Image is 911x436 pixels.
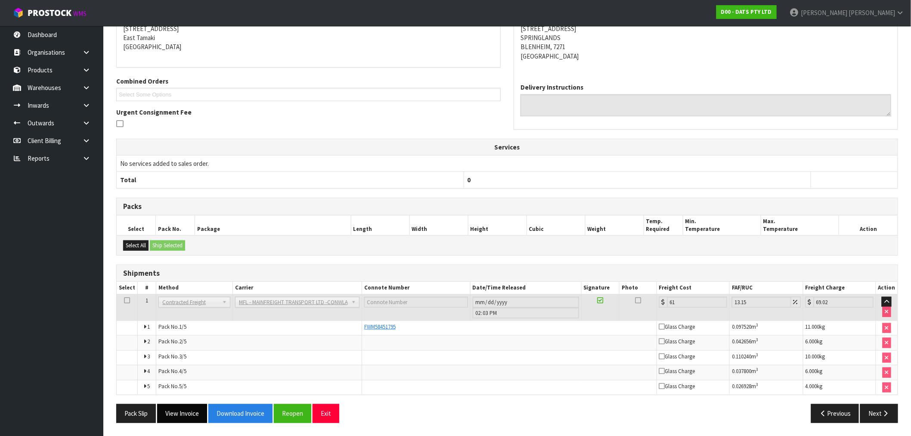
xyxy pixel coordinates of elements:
sup: 3 [756,382,758,387]
th: Action [876,282,898,294]
span: ProStock [28,7,71,19]
span: 1/5 [179,323,186,330]
th: Weight [585,215,644,236]
h3: Shipments [123,269,891,277]
input: Freight Cost [667,297,727,308]
span: 2 [147,338,150,345]
th: # [138,282,156,294]
td: kg [803,336,876,351]
input: Connote Number [364,297,468,308]
label: Urgent Consignment Fee [116,108,192,117]
td: m [730,321,803,336]
td: No services added to sales order. [117,156,898,172]
td: m [730,365,803,380]
sup: 3 [756,322,758,328]
td: kg [803,321,876,336]
span: 0.037800 [732,367,751,375]
span: 11.000 [806,323,820,330]
span: 4 [147,367,150,375]
th: Length [351,215,409,236]
span: Contracted Freight [162,297,219,308]
img: cube-alt.png [13,7,24,18]
button: Next [860,404,898,423]
address: [STREET_ADDRESS] SPRINGLANDS BLENHEIM, 7271 [GEOGRAPHIC_DATA] [521,15,891,61]
span: 1 [147,323,150,330]
th: Connote Number [362,282,470,294]
span: 5/5 [179,383,186,390]
button: Pack Slip [116,404,156,423]
h3: Packs [123,202,891,211]
td: Pack No. [156,321,362,336]
sup: 3 [756,367,758,372]
span: MFL - MAINFREIGHT TRANSPORT LTD -CONWLA [239,297,348,308]
label: Combined Orders [116,77,168,86]
span: 0.026928 [732,383,751,390]
th: Select [117,282,138,294]
th: Photo [620,282,657,294]
th: Action [839,215,898,236]
th: Freight Cost [657,282,729,294]
span: Glass Charge [659,383,695,390]
th: Package [195,215,351,236]
span: 6.000 [806,367,817,375]
span: 1 [146,297,148,304]
button: View Invoice [157,404,207,423]
span: 2/5 [179,338,186,345]
td: Pack No. [156,380,362,395]
th: Min. Temperature [683,215,761,236]
a: D00 - DATS PTY LTD [716,5,777,19]
th: Date/Time Released [470,282,581,294]
span: Glass Charge [659,323,695,330]
span: 3 [147,353,150,360]
td: Pack No. [156,365,362,380]
td: kg [803,380,876,395]
span: 4/5 [179,367,186,375]
td: m [730,380,803,395]
button: Reopen [274,404,311,423]
span: 5 [147,383,150,390]
label: Delivery Instructions [521,83,583,92]
td: kg [803,365,876,380]
th: Max. Temperature [761,215,839,236]
th: Height [468,215,527,236]
button: Ship Selected [150,240,185,251]
span: Glass Charge [659,353,695,360]
th: FAF/RUC [730,282,803,294]
th: Signature [581,282,620,294]
th: Method [156,282,232,294]
span: 0.110240 [732,353,751,360]
button: Exit [313,404,339,423]
td: kg [803,350,876,365]
span: 4.000 [806,383,817,390]
th: Temp. Required [644,215,683,236]
span: 0.042656 [732,338,751,345]
span: 0 [468,176,471,184]
td: Pack No. [156,336,362,351]
span: 0.097520 [732,323,751,330]
th: Cubic [527,215,585,236]
th: Carrier [232,282,362,294]
td: Pack No. [156,350,362,365]
th: Freight Charge [803,282,876,294]
small: WMS [73,9,87,18]
th: Width [409,215,468,236]
th: Select [117,215,156,236]
a: FWM58451795 [364,323,396,330]
span: 10.000 [806,353,820,360]
th: Total [117,172,464,188]
span: 3/5 [179,353,186,360]
td: m [730,336,803,351]
th: Pack No. [156,215,195,236]
span: Glass Charge [659,338,695,345]
th: Services [117,139,898,156]
sup: 3 [756,352,758,358]
button: Select All [123,240,149,251]
button: Previous [811,404,859,423]
button: Download Invoice [208,404,273,423]
span: [PERSON_NAME] [801,9,847,17]
td: m [730,350,803,365]
input: Freight Charge [814,297,874,308]
sup: 3 [756,337,758,343]
address: [STREET_ADDRESS] East Tamaki [GEOGRAPHIC_DATA] [123,15,494,52]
